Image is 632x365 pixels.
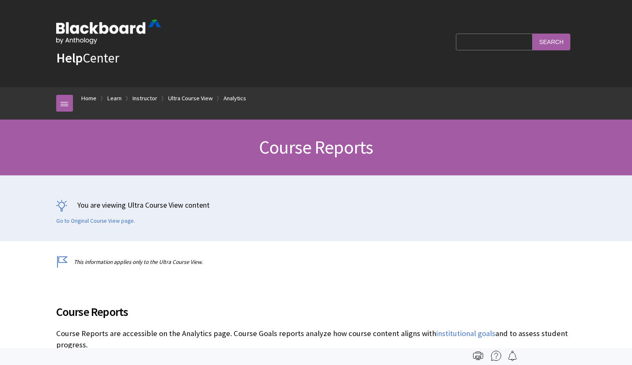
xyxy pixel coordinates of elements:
img: More help [491,351,501,361]
a: Analytics [224,93,246,104]
span: Course Reports [259,136,373,159]
a: institutional goals [436,328,495,339]
input: Search [533,34,570,50]
p: You are viewing Ultra Course View content [56,200,576,210]
p: Course Reports are accessible on the Analytics page. Course Goals reports analyze how course cont... [56,328,576,350]
img: Print [473,351,483,361]
strong: Help [56,50,83,66]
a: Home [81,93,96,104]
a: HelpCenter [56,50,119,66]
a: Go to Original Course View page. [56,217,135,225]
img: Follow this page [507,351,518,361]
a: Instructor [133,93,157,104]
a: Ultra Course View [168,93,213,104]
p: This information applies only to the Ultra Course View. [56,258,576,266]
h2: Course Reports [56,293,576,321]
img: Blackboard by Anthology [56,20,161,44]
a: Learn [107,93,122,104]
